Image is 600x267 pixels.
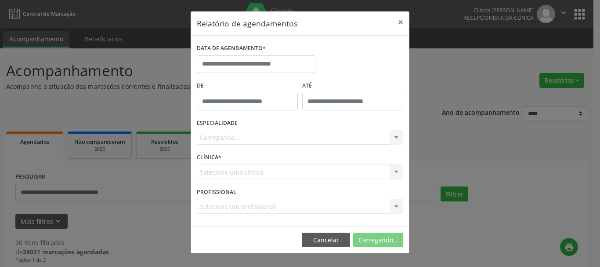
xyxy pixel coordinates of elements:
label: ATÉ [302,79,403,93]
h5: Relatório de agendamentos [197,18,297,29]
label: PROFISSIONAL [197,185,236,199]
button: Cancelar [302,233,350,248]
label: ESPECIALIDADE [197,117,238,130]
label: De [197,79,298,93]
label: DATA DE AGENDAMENTO [197,42,266,55]
label: CLÍNICA [197,151,221,165]
button: Close [392,11,409,33]
button: Carregando... [353,233,403,248]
